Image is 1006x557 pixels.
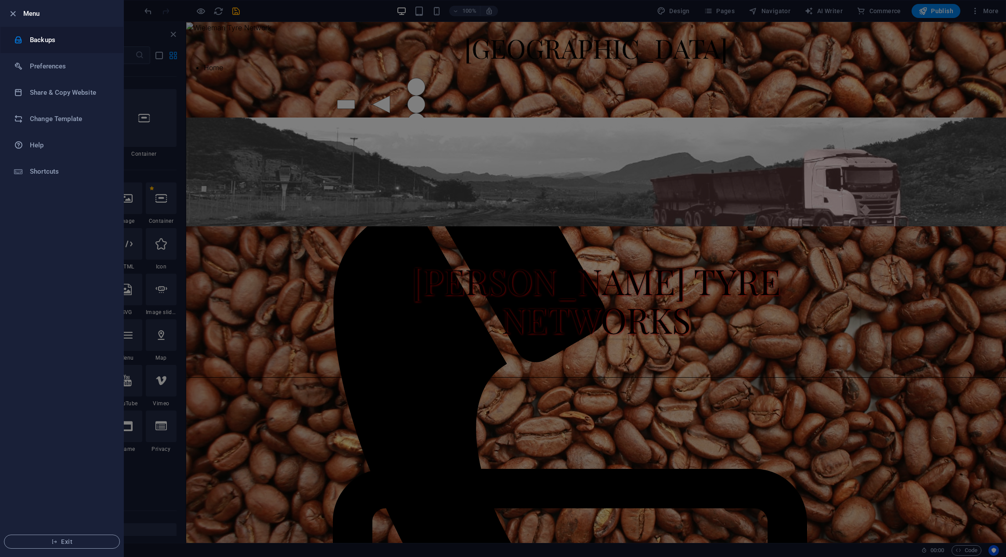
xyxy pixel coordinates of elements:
[30,114,111,124] h6: Change Template
[30,61,111,71] h6: Preferences
[18,41,37,50] a: Home
[30,166,111,177] h6: Shortcuts
[23,8,116,19] h6: Menu
[11,538,112,545] span: Exit
[30,35,111,45] h6: Backups
[30,87,111,98] h6: Share & Copy Website
[4,535,120,549] button: Exit
[0,132,123,158] a: Help
[30,140,111,150] h6: Help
